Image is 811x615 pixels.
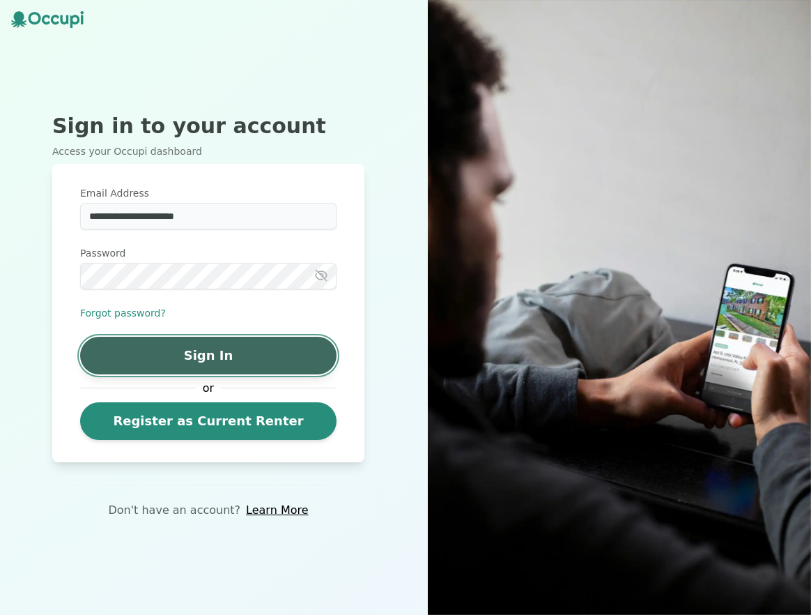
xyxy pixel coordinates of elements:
span: or [196,380,221,397]
p: Don't have an account? [108,502,240,519]
a: Register as Current Renter [80,402,337,440]
p: Access your Occupi dashboard [52,144,364,158]
label: Email Address [80,186,337,200]
button: Sign In [80,337,337,374]
label: Password [80,246,337,260]
button: Forgot password? [80,306,166,320]
h2: Sign in to your account [52,114,364,139]
a: Learn More [246,502,308,519]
